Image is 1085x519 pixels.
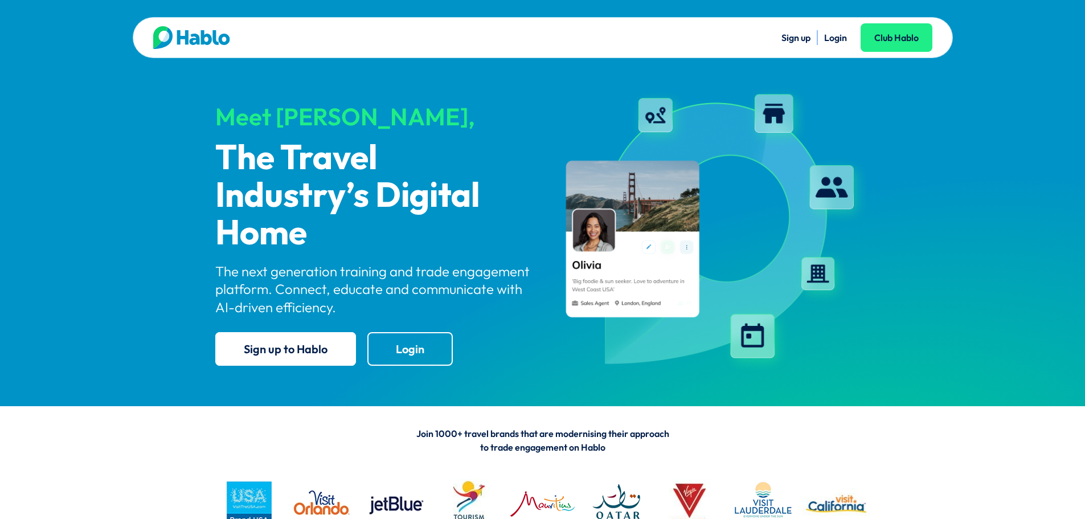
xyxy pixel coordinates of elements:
[215,140,533,253] p: The Travel Industry’s Digital Home
[367,332,453,366] a: Login
[215,263,533,316] p: The next generation training and trade engagement platform. Connect, educate and communicate with...
[781,32,810,43] a: Sign up
[416,428,669,453] span: Join 1000+ travel brands that are modernising their approach to trade engagement on Hablo
[552,85,870,375] img: hablo-profile-image
[861,23,932,52] a: Club Hablo
[215,332,356,366] a: Sign up to Hablo
[215,104,533,130] div: Meet [PERSON_NAME],
[153,26,230,49] img: Hablo logo main 2
[824,32,847,43] a: Login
